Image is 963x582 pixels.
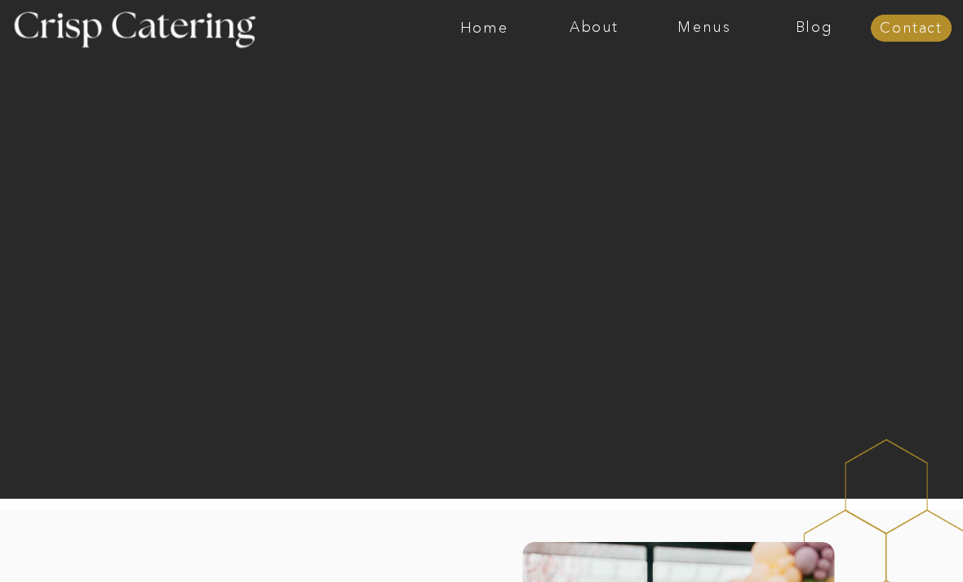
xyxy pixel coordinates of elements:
a: Home [429,20,539,37]
a: About [539,20,650,37]
a: Contact [871,21,952,38]
a: Blog [759,20,869,37]
a: Menus [650,20,760,37]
